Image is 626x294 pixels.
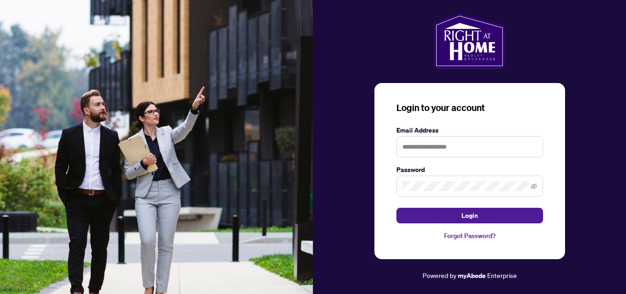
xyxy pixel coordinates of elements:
[396,165,543,175] label: Password
[487,271,517,279] span: Enterprise
[458,271,486,281] a: myAbode
[461,208,478,223] span: Login
[423,271,456,279] span: Powered by
[434,13,505,68] img: ma-logo
[531,183,537,189] span: eye-invisible
[396,208,543,223] button: Login
[396,125,543,135] label: Email Address
[396,231,543,241] a: Forgot Password?
[396,101,543,114] h3: Login to your account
